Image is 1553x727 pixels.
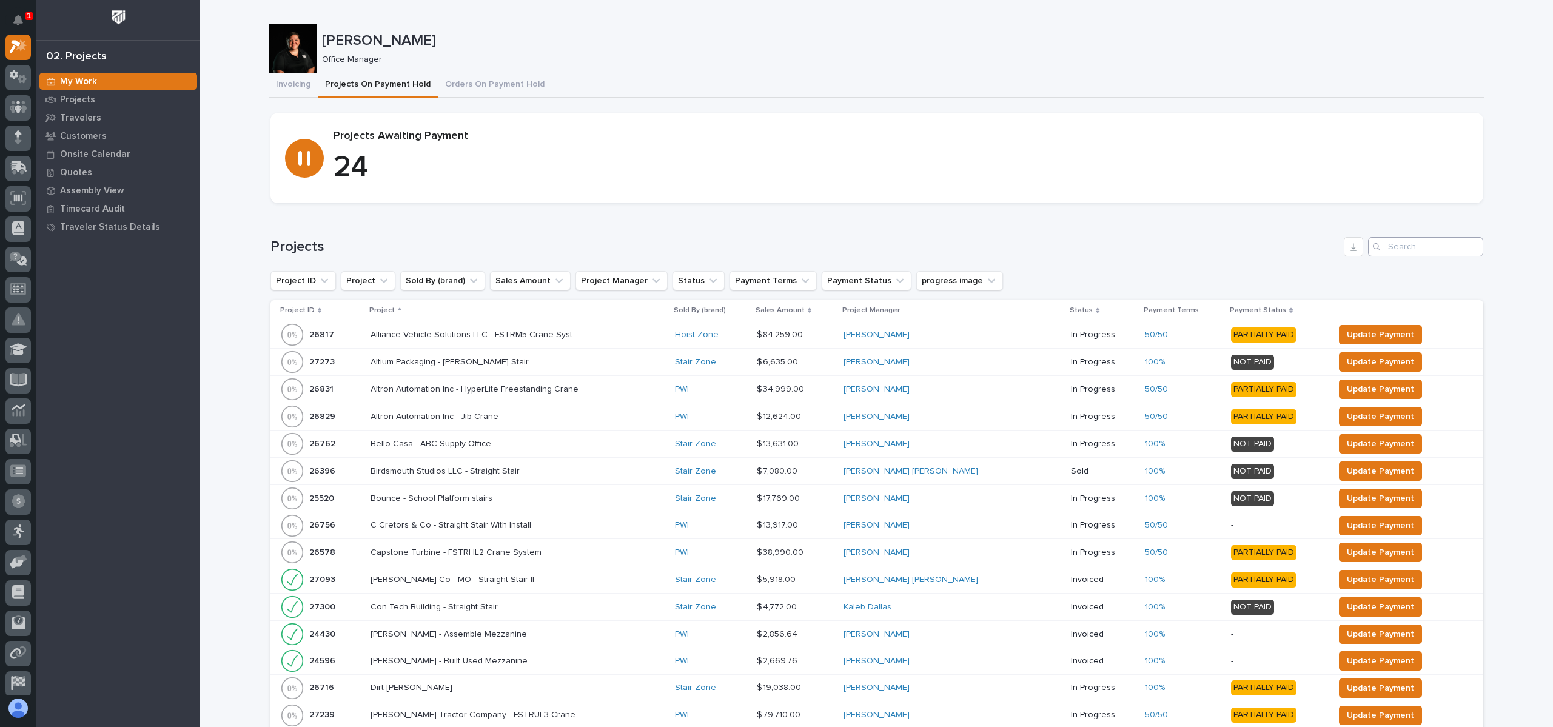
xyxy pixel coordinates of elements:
[1347,627,1414,642] span: Update Payment
[1144,304,1199,317] p: Payment Terms
[1145,656,1165,666] a: 100%
[1145,494,1165,504] a: 100%
[757,518,800,531] p: $ 13,917.00
[318,73,438,98] button: Projects On Payment Hold
[1231,656,1324,666] p: -
[309,654,338,666] p: 24596
[1339,380,1422,399] button: Update Payment
[309,627,338,640] p: 24430
[1231,680,1296,695] div: PARTIALLY PAID
[309,327,337,340] p: 26817
[36,90,200,109] a: Projects
[757,327,805,340] p: $ 84,259.00
[1347,382,1414,397] span: Update Payment
[675,384,689,395] a: PWI
[60,131,107,142] p: Customers
[1368,237,1483,256] div: Search
[269,73,318,98] button: Invoicing
[371,545,544,558] p: Capstone Turbine - FSTRHL2 Crane System
[675,520,689,531] a: PWI
[757,355,800,367] p: $ 6,635.00
[46,50,107,64] div: 02. Projects
[1071,710,1135,720] p: In Progress
[270,512,1483,539] tr: 2675626756 C Cretors & Co - Straight Stair With InstallC Cretors & Co - Straight Stair With Insta...
[36,127,200,145] a: Customers
[1347,681,1414,695] span: Update Payment
[916,271,1003,290] button: progress image
[341,271,395,290] button: Project
[1347,518,1414,533] span: Update Payment
[371,382,581,395] p: Altron Automation Inc - HyperLite Freestanding Crane
[60,204,125,215] p: Timecard Audit
[675,330,719,340] a: Hoist Zone
[1145,412,1168,422] a: 50/50
[1347,491,1414,506] span: Update Payment
[371,572,537,585] p: [PERSON_NAME] Co - MO - Straight Stair II
[1231,629,1324,640] p: -
[757,572,798,585] p: $ 5,918.00
[1231,708,1296,723] div: PARTIALLY PAID
[490,271,571,290] button: Sales Amount
[1071,439,1135,449] p: In Progress
[369,304,395,317] p: Project
[1145,439,1165,449] a: 100%
[36,145,200,163] a: Onsite Calendar
[60,95,95,106] p: Projects
[675,602,716,612] a: Stair Zone
[844,494,910,504] a: [PERSON_NAME]
[270,594,1483,621] tr: 2730027300 Con Tech Building - Straight StairCon Tech Building - Straight Stair Stair Zone $ 4,77...
[270,458,1483,485] tr: 2639626396 Birdsmouth Studios LLC - Straight StairBirdsmouth Studios LLC - Straight Stair Stair Z...
[270,539,1483,566] tr: 2657826578 Capstone Turbine - FSTRHL2 Crane SystemCapstone Turbine - FSTRHL2 Crane System PWI $ 3...
[1231,409,1296,424] div: PARTIALLY PAID
[844,330,910,340] a: [PERSON_NAME]
[1070,304,1093,317] p: Status
[675,494,716,504] a: Stair Zone
[842,304,900,317] p: Project Manager
[270,238,1339,256] h1: Projects
[674,304,726,317] p: Sold By (brand)
[1071,384,1135,395] p: In Progress
[1231,464,1274,479] div: NOT PAID
[270,674,1483,702] tr: 2671626716 Dirt [PERSON_NAME]Dirt [PERSON_NAME] Stair Zone $ 19,038.00$ 19,038.00 [PERSON_NAME] I...
[1347,600,1414,614] span: Update Payment
[1339,489,1422,508] button: Update Payment
[1145,629,1165,640] a: 100%
[1145,384,1168,395] a: 50/50
[107,6,130,28] img: Workspace Logo
[844,575,978,585] a: [PERSON_NAME] [PERSON_NAME]
[844,384,910,395] a: [PERSON_NAME]
[1071,629,1135,640] p: Invoiced
[757,491,802,504] p: $ 17,769.00
[1071,520,1135,531] p: In Progress
[844,656,910,666] a: [PERSON_NAME]
[60,222,160,233] p: Traveler Status Details
[371,355,531,367] p: Altium Packaging - [PERSON_NAME] Stair
[757,545,806,558] p: $ 38,990.00
[1347,327,1414,342] span: Update Payment
[844,548,910,558] a: [PERSON_NAME]
[1071,494,1135,504] p: In Progress
[844,710,910,720] a: [PERSON_NAME]
[1339,461,1422,481] button: Update Payment
[675,412,689,422] a: PWI
[1231,355,1274,370] div: NOT PAID
[60,113,101,124] p: Travelers
[280,304,315,317] p: Project ID
[1071,548,1135,558] p: In Progress
[1339,543,1422,562] button: Update Payment
[1231,437,1274,452] div: NOT PAID
[1145,710,1168,720] a: 50/50
[36,218,200,236] a: Traveler Status Details
[270,376,1483,403] tr: 2683126831 Altron Automation Inc - HyperLite Freestanding CraneAltron Automation Inc - HyperLite ...
[1145,330,1168,340] a: 50/50
[1145,466,1165,477] a: 100%
[371,518,534,531] p: C Cretors & Co - Straight Stair With Install
[1231,520,1324,531] p: -
[844,602,891,612] a: Kaleb Dallas
[60,76,97,87] p: My Work
[844,439,910,449] a: [PERSON_NAME]
[371,409,501,422] p: Altron Automation Inc - Jib Crane
[844,520,910,531] a: [PERSON_NAME]
[371,464,522,477] p: Birdsmouth Studios LLC - Straight Stair
[675,629,689,640] a: PWI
